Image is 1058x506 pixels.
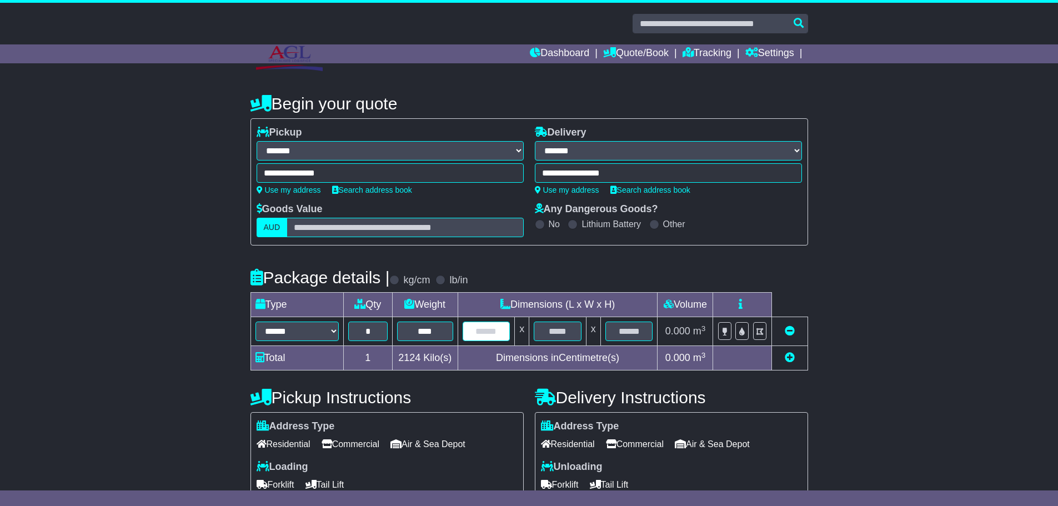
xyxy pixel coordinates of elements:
td: Dimensions in Centimetre(s) [458,346,658,370]
label: Loading [257,461,308,473]
span: Commercial [606,435,664,453]
span: Residential [257,435,310,453]
a: Use my address [535,186,599,194]
h4: Delivery Instructions [535,388,808,407]
td: Type [250,293,343,317]
label: kg/cm [403,274,430,287]
a: Dashboard [530,44,589,63]
a: Settings [745,44,794,63]
h4: Pickup Instructions [250,388,524,407]
h4: Begin your quote [250,94,808,113]
span: Tail Lift [305,476,344,493]
sup: 3 [701,324,706,333]
td: Dimensions (L x W x H) [458,293,658,317]
td: Kilo(s) [392,346,458,370]
a: Add new item [785,352,795,363]
span: Forklift [541,476,579,493]
span: Air & Sea Depot [675,435,750,453]
a: Tracking [683,44,731,63]
span: m [693,352,706,363]
span: m [693,325,706,337]
label: Delivery [535,127,586,139]
label: Address Type [541,420,619,433]
label: AUD [257,218,288,237]
span: 0.000 [665,325,690,337]
td: x [515,317,529,346]
td: Weight [392,293,458,317]
sup: 3 [701,351,706,359]
a: Remove this item [785,325,795,337]
span: 0.000 [665,352,690,363]
td: x [586,317,600,346]
span: Residential [541,435,595,453]
td: 1 [343,346,392,370]
a: Search address book [610,186,690,194]
span: Air & Sea Depot [390,435,465,453]
label: No [549,219,560,229]
label: Goods Value [257,203,323,216]
td: Qty [343,293,392,317]
a: Search address book [332,186,412,194]
label: Lithium Battery [581,219,641,229]
span: Tail Lift [590,476,629,493]
td: Total [250,346,343,370]
label: lb/in [449,274,468,287]
span: 2124 [398,352,420,363]
span: Commercial [322,435,379,453]
span: Forklift [257,476,294,493]
label: Other [663,219,685,229]
h4: Package details | [250,268,390,287]
a: Quote/Book [603,44,669,63]
a: Use my address [257,186,321,194]
label: Any Dangerous Goods? [535,203,658,216]
label: Pickup [257,127,302,139]
label: Address Type [257,420,335,433]
label: Unloading [541,461,603,473]
td: Volume [658,293,713,317]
